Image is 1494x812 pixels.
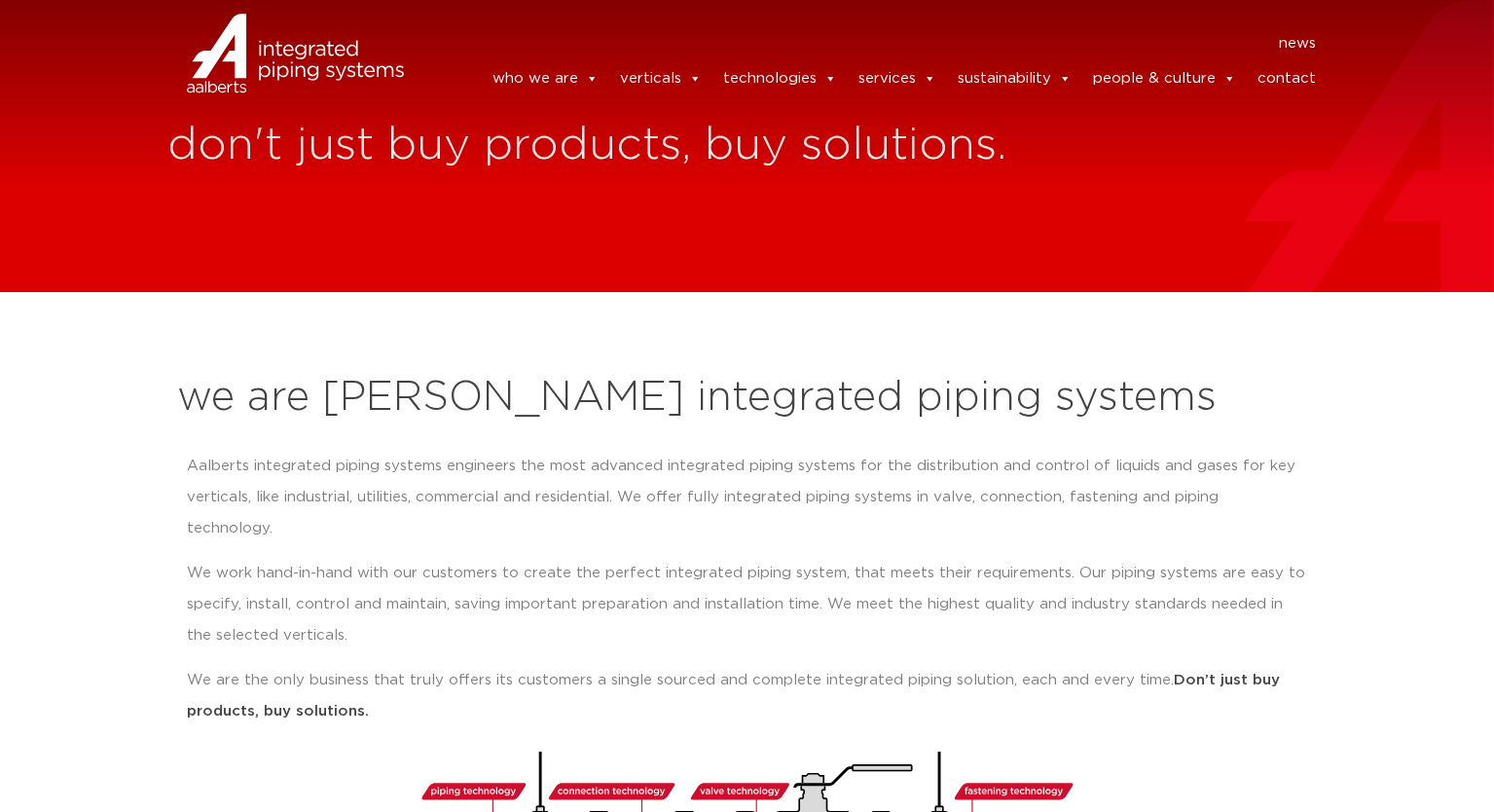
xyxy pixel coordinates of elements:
a: technologies [723,59,837,98]
a: news [1279,28,1316,59]
p: We are the only business that truly offers its customers a single sourced and complete integrated... [188,665,1307,727]
a: services [858,59,936,98]
h2: we are [PERSON_NAME] integrated piping systems [178,375,1317,422]
a: people & culture [1093,59,1236,98]
nav: Menu [433,28,1317,59]
p: We work hand-in-hand with our customers to create the perfect integrated piping system, that meet... [188,558,1307,651]
a: verticals [620,59,702,98]
a: contact [1257,59,1316,98]
p: Aalberts integrated piping systems engineers the most advanced integrated piping systems for the ... [188,451,1307,544]
a: who we are [492,59,599,98]
a: sustainability [958,59,1072,98]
